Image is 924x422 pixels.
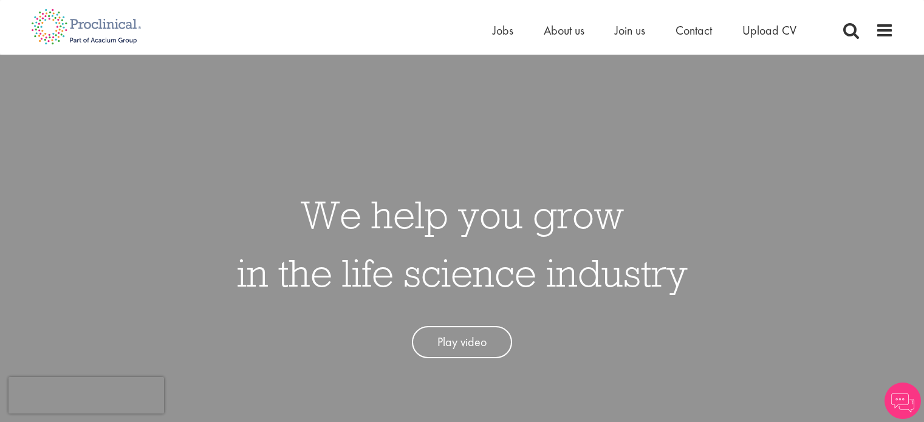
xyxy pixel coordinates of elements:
[412,326,512,358] a: Play video
[237,185,688,302] h1: We help you grow in the life science industry
[544,22,584,38] a: About us
[493,22,513,38] a: Jobs
[742,22,796,38] a: Upload CV
[615,22,645,38] a: Join us
[885,383,921,419] img: Chatbot
[676,22,712,38] a: Contact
